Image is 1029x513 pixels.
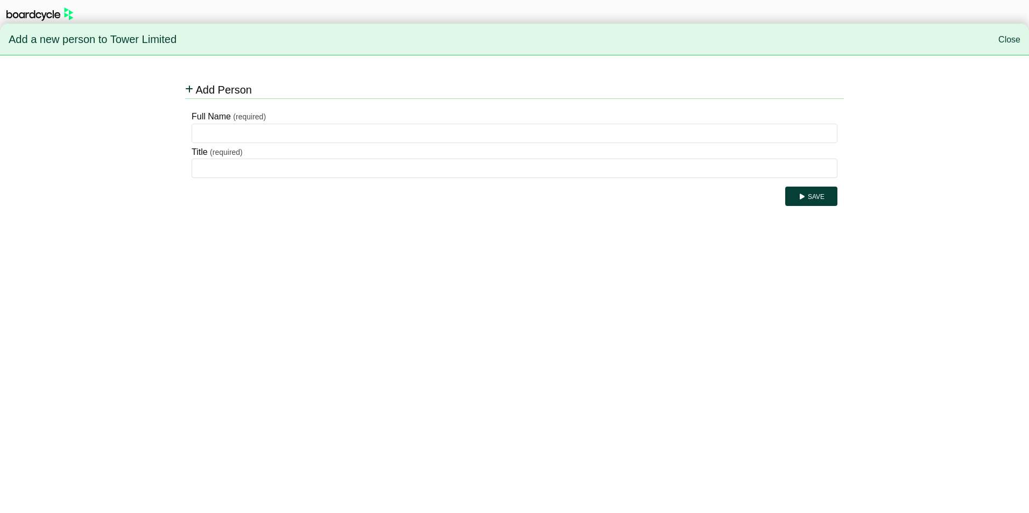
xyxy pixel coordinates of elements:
[6,8,73,21] img: BoardcycleBlackGreen-aaafeed430059cb809a45853b8cf6d952af9d84e6e89e1f1685b34bfd5cb7d64.svg
[998,35,1020,44] a: Close
[195,84,252,96] span: Add Person
[192,145,208,159] label: Title
[233,112,266,121] small: (required)
[785,187,837,206] button: Save
[192,110,231,124] label: Full Name
[210,148,243,156] small: (required)
[9,28,177,51] span: Add a new person to Tower Limited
